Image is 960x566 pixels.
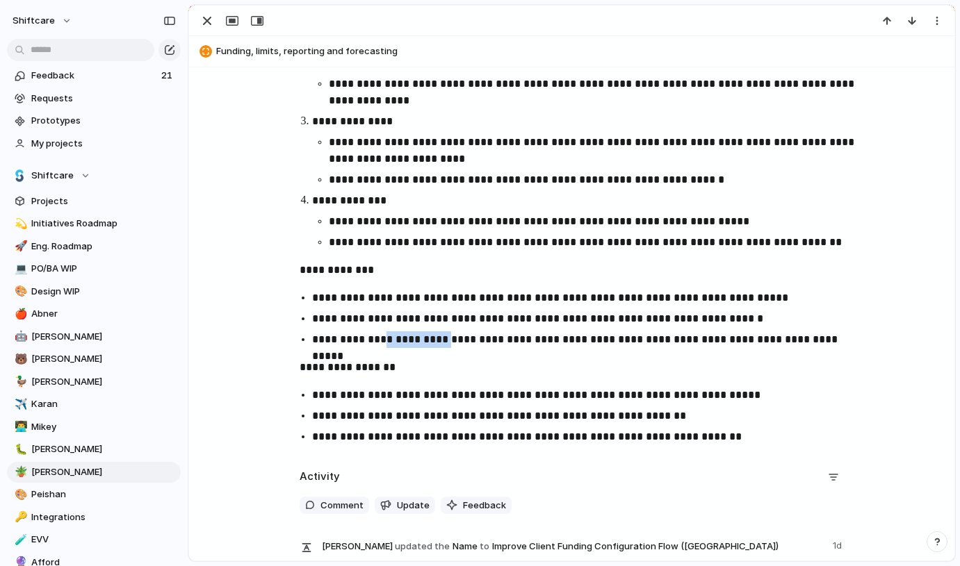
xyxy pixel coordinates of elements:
button: 🔑 [13,510,26,524]
span: shiftcare [13,14,55,28]
a: Requests [7,88,181,109]
div: 🦆 [15,374,24,390]
a: 🦆[PERSON_NAME] [7,372,181,392]
button: Update [375,497,435,515]
div: 👨‍💻 [15,419,24,435]
div: 🤖 [15,328,24,344]
span: PO/BA WIP [31,262,176,276]
div: 🎨 [15,487,24,503]
span: to [480,540,489,553]
span: Shiftcare [31,169,74,183]
button: 💻 [13,262,26,276]
div: 🧪 [15,532,24,548]
button: 🎨 [13,488,26,501]
div: 💻 [15,261,24,277]
span: [PERSON_NAME] [31,442,176,456]
span: Peishan [31,488,176,501]
button: 🤖 [13,330,26,344]
button: 🦆 [13,375,26,389]
button: Comment [300,497,369,515]
button: 🍎 [13,307,26,321]
span: Funding, limits, reporting and forecasting [216,44,948,58]
span: Integrations [31,510,176,524]
button: 👨‍💻 [13,420,26,434]
div: 🎨 [15,283,24,299]
span: [PERSON_NAME] [31,375,176,389]
span: 1d [833,536,845,553]
div: 💫 [15,216,24,232]
a: 🐛[PERSON_NAME] [7,439,181,460]
a: 🪴[PERSON_NAME] [7,462,181,483]
div: ✈️ [15,397,24,413]
h2: Activity [300,469,340,485]
a: ✈️Karan [7,394,181,415]
a: 🎨Peishan [7,484,181,505]
button: 🎨 [13,285,26,299]
div: 🐛 [15,442,24,458]
a: 🍎Abner [7,303,181,324]
a: 💫Initiatives Roadmap [7,213,181,234]
span: 21 [161,69,175,83]
div: 🍎 [15,306,24,322]
span: [PERSON_NAME] [31,352,176,366]
a: Prototypes [7,110,181,131]
span: Mikey [31,420,176,434]
span: Prototypes [31,114,176,128]
a: 🤖[PERSON_NAME] [7,326,181,347]
span: [PERSON_NAME] [31,465,176,479]
button: Feedback [441,497,512,515]
button: shiftcare [6,10,79,32]
div: 🚀 [15,238,24,254]
span: Abner [31,307,176,321]
div: 🔑 [15,509,24,525]
span: Initiatives Roadmap [31,217,176,231]
a: 🎨Design WIP [7,281,181,302]
span: Feedback [463,499,506,513]
button: 💫 [13,217,26,231]
a: 💻PO/BA WIP [7,258,181,279]
button: 🐛 [13,442,26,456]
span: Requests [31,92,176,106]
span: Projects [31,194,176,208]
a: 🐻[PERSON_NAME] [7,349,181,369]
a: My projects [7,133,181,154]
span: EVV [31,533,176,547]
span: [PERSON_NAME] [322,540,393,553]
button: 🐻 [13,352,26,366]
a: 🧪EVV [7,529,181,550]
div: 🐻 [15,351,24,367]
span: Eng. Roadmap [31,240,176,253]
span: My projects [31,137,176,151]
a: Feedback21 [7,65,181,86]
a: 🚀Eng. Roadmap [7,236,181,257]
a: Projects [7,191,181,212]
button: Funding, limits, reporting and forecasting [195,40,948,63]
span: Name Improve Client Funding Configuration Flow ([GEOGRAPHIC_DATA]) [322,536,824,556]
button: 🧪 [13,533,26,547]
a: 🔑Integrations [7,507,181,528]
div: 🪴 [15,464,24,480]
a: 👨‍💻Mikey [7,417,181,438]
button: 🚀 [13,240,26,253]
span: Comment [320,499,364,513]
span: Design WIP [31,285,176,299]
button: 🪴 [13,465,26,479]
button: ✈️ [13,397,26,411]
span: updated the [395,540,450,553]
span: Feedback [31,69,157,83]
span: [PERSON_NAME] [31,330,176,344]
button: Shiftcare [7,165,181,186]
